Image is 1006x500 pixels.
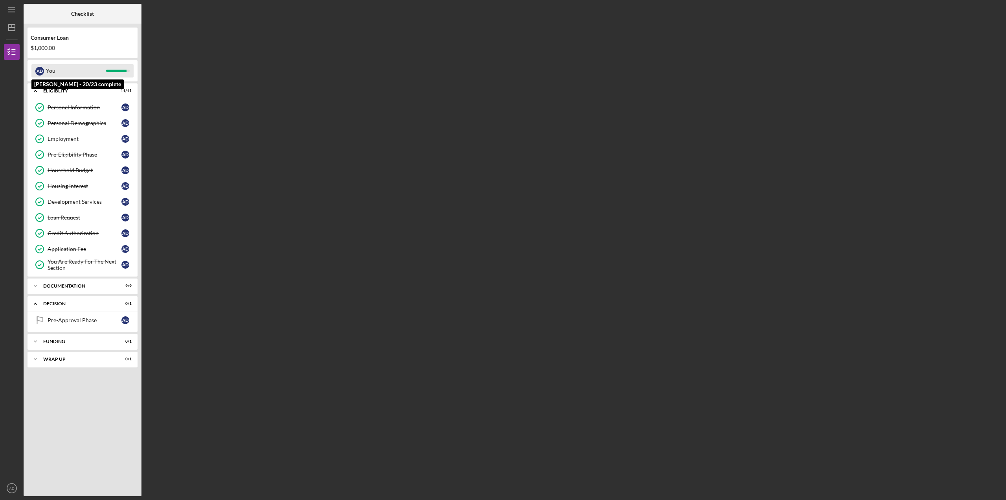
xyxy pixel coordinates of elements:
a: You Are Ready For The Next SectionAD [31,257,134,273]
a: Personal DemographicsAD [31,115,134,131]
div: 9 / 9 [117,284,132,288]
div: Funding [43,339,112,344]
a: Development ServicesAD [31,194,134,210]
div: You [46,64,106,77]
div: A D [121,182,129,190]
div: Personal Demographics [48,120,121,126]
a: Pre-Approval PhaseAD [31,312,134,328]
div: Pre-Eligibility Phase [48,151,121,158]
a: Personal InformationAD [31,100,134,115]
div: A D [121,151,129,159]
div: Development Services [48,199,121,205]
div: Household Budget [48,167,121,173]
div: Loan Request [48,214,121,221]
a: EmploymentAD [31,131,134,147]
div: A D [121,214,129,221]
div: A D [121,119,129,127]
div: Consumer Loan [31,35,134,41]
div: A D [121,103,129,111]
div: 0 / 1 [117,339,132,344]
a: Housing InterestAD [31,178,134,194]
div: Documentation [43,284,112,288]
a: Application FeeAD [31,241,134,257]
div: 0 / 1 [117,301,132,306]
b: Checklist [71,11,94,17]
div: Employment [48,136,121,142]
div: Application Fee [48,246,121,252]
div: Pre-Approval Phase [48,317,121,323]
a: Pre-Eligibility PhaseAD [31,147,134,162]
button: AD [4,480,20,496]
div: Housing Interest [48,183,121,189]
div: A D [121,135,129,143]
div: 0 / 1 [117,357,132,362]
div: A D [35,67,44,76]
text: AD [9,486,14,491]
div: A D [121,166,129,174]
div: Eligiblity [43,89,112,93]
div: A D [121,245,129,253]
div: $1,000.00 [31,45,134,51]
div: You Are Ready For The Next Section [48,258,121,271]
div: A D [121,316,129,324]
div: A D [121,229,129,237]
a: Household BudgetAD [31,162,134,178]
a: Loan RequestAD [31,210,134,225]
div: A D [121,261,129,269]
div: Personal Information [48,104,121,111]
div: 11 / 11 [117,89,132,93]
div: Credit Authorization [48,230,121,236]
div: A D [121,198,129,206]
div: Decision [43,301,112,306]
a: Credit AuthorizationAD [31,225,134,241]
div: Wrap up [43,357,112,362]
